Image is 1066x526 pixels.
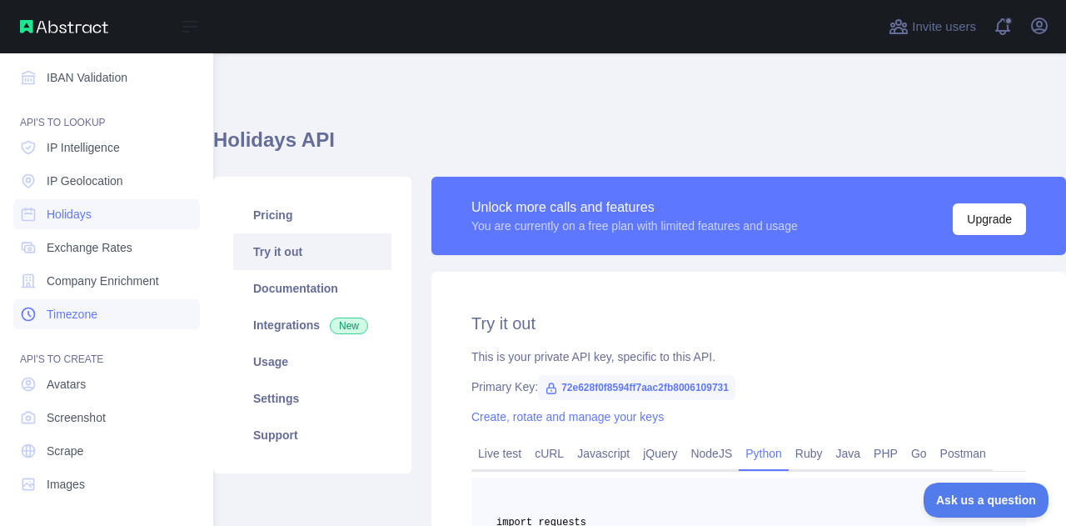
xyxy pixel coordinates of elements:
a: Integrations New [233,307,391,343]
a: Javascript [570,440,636,467]
span: IP Geolocation [47,173,123,189]
a: Live test [471,440,528,467]
div: You are currently on a free plan with limited features and usage [471,218,798,234]
a: Create, rotate and manage your keys [471,410,664,423]
span: Holidays [47,206,92,223]
span: IBAN Validation [47,69,127,86]
span: Screenshot [47,409,106,426]
a: Support [233,417,391,453]
button: Invite users [885,13,979,40]
span: Images [47,476,85,493]
button: Upgrade [953,203,1026,235]
span: 72e628f0f8594ff7aac2fb8006109731 [538,375,735,400]
img: Abstract API [20,20,108,33]
a: Try it out [233,233,391,270]
a: IP Geolocation [13,166,200,196]
div: Primary Key: [471,378,1026,395]
div: API'S TO LOOKUP [13,96,200,129]
span: New [330,318,368,334]
a: cURL [528,440,570,467]
a: Postman [934,440,993,467]
a: Go [904,440,934,467]
a: Exchange Rates [13,233,200,263]
div: Unlock more calls and features [471,198,798,218]
a: Company Enrichment [13,266,200,296]
a: Timezone [13,299,200,329]
a: Avatars [13,369,200,399]
a: IBAN Validation [13,63,200,93]
h2: Try it out [471,312,1026,335]
a: Java [829,440,868,467]
span: IP Intelligence [47,139,120,156]
a: Usage [233,343,391,380]
a: Images [13,469,200,499]
div: API'S TO CREATE [13,333,200,366]
a: Scrape [13,436,200,466]
a: NodeJS [684,440,739,467]
a: Screenshot [13,403,200,433]
a: Settings [233,380,391,417]
iframe: Toggle Customer Support [924,483,1049,518]
a: IP Intelligence [13,133,200,163]
a: Pricing [233,197,391,233]
a: Python [739,440,789,467]
span: Invite users [912,18,976,37]
span: Scrape [47,443,83,459]
a: PHP [867,440,904,467]
span: Exchange Rates [47,239,132,256]
a: Holidays [13,199,200,229]
span: Avatars [47,376,86,393]
span: Company Enrichment [47,273,159,289]
span: Timezone [47,306,97,323]
a: jQuery [636,440,684,467]
h1: Holidays API [213,127,1066,167]
div: This is your private API key, specific to this API. [471,348,1026,365]
a: Documentation [233,270,391,307]
a: Ruby [789,440,829,467]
